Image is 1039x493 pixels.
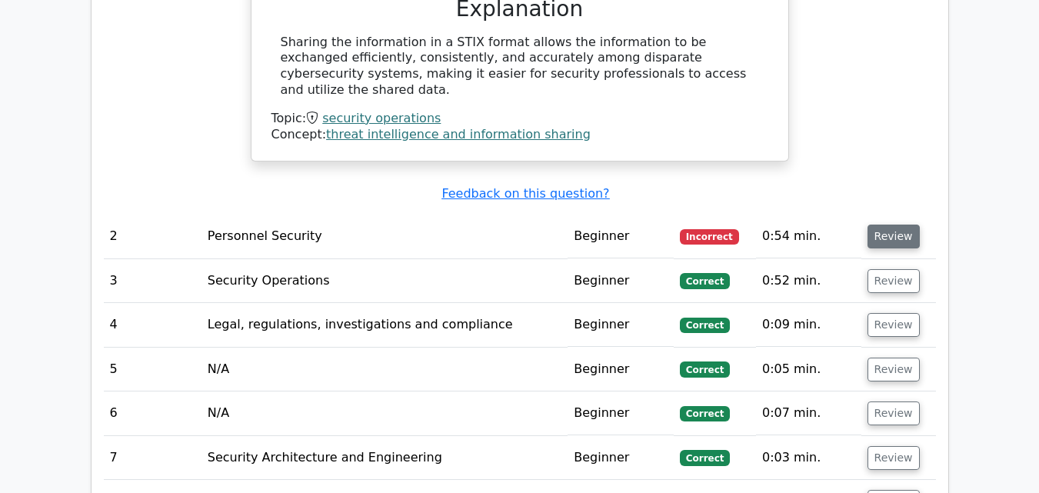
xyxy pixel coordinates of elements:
td: 7 [104,436,201,480]
td: Beginner [568,303,674,347]
span: Correct [680,406,730,421]
span: Correct [680,450,730,465]
td: 5 [104,348,201,391]
td: Security Architecture and Engineering [201,436,568,480]
td: 4 [104,303,201,347]
a: security operations [322,111,441,125]
td: 0:07 min. [756,391,861,435]
td: 0:09 min. [756,303,861,347]
a: Feedback on this question? [441,186,609,201]
td: Beginner [568,348,674,391]
td: 3 [104,259,201,303]
td: 0:05 min. [756,348,861,391]
td: Beginner [568,259,674,303]
td: Beginner [568,391,674,435]
span: Correct [680,361,730,377]
div: Concept: [271,127,768,143]
div: Sharing the information in a STIX format allows the information to be exchanged efficiently, cons... [281,35,759,98]
td: Security Operations [201,259,568,303]
td: Personnel Security [201,215,568,258]
td: N/A [201,391,568,435]
td: Beginner [568,215,674,258]
td: 6 [104,391,201,435]
td: 0:03 min. [756,436,861,480]
button: Review [867,225,920,248]
button: Review [867,401,920,425]
a: threat intelligence and information sharing [326,127,591,142]
span: Correct [680,318,730,333]
td: N/A [201,348,568,391]
span: Correct [680,273,730,288]
td: 0:52 min. [756,259,861,303]
td: Beginner [568,436,674,480]
span: Incorrect [680,229,739,245]
td: Legal, regulations, investigations and compliance [201,303,568,347]
button: Review [867,313,920,337]
button: Review [867,269,920,293]
button: Review [867,358,920,381]
div: Topic: [271,111,768,127]
td: 2 [104,215,201,258]
td: 0:54 min. [756,215,861,258]
button: Review [867,446,920,470]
